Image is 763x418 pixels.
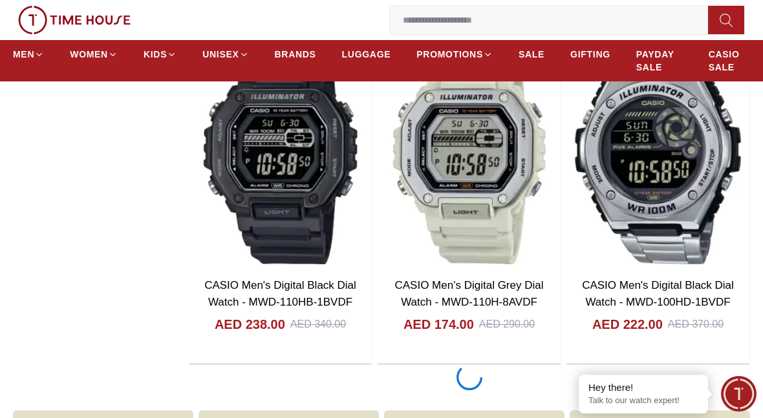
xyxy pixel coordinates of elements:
div: AED 370.00 [668,317,724,332]
a: MEN [13,43,44,66]
a: PAYDAY SALE [636,43,683,79]
a: GIFTING [570,43,610,66]
span: UNISEX [202,48,239,61]
span: GIFTING [570,48,610,61]
h4: AED 238.00 [215,315,285,333]
a: PROMOTIONS [416,43,493,66]
a: CASIO Men's Digital Black Dial Watch - MWD-110HB-1BVDF [204,279,356,308]
a: SALE [519,43,544,66]
a: KIDS [144,43,177,66]
h4: AED 222.00 [592,315,663,333]
div: AED 340.00 [290,317,346,332]
a: CASIO Men's Digital Grey Dial Watch - MWD-110H-8AVDF [395,279,544,308]
a: LUGGAGE [342,43,391,66]
div: AED 290.00 [479,317,535,332]
span: SALE [519,48,544,61]
a: UNISEX [202,43,248,66]
a: WOMEN [70,43,118,66]
img: CASIO Men's Digital Black Dial Watch - MWD-110HB-1BVDF [189,37,372,270]
h4: AED 174.00 [403,315,474,333]
span: LUGGAGE [342,48,391,61]
div: Hey there! [588,381,698,394]
span: PAYDAY SALE [636,48,683,74]
a: CASIO Men's Digital Black Dial Watch - MWD-100HD-1BVDF [582,279,734,308]
span: MEN [13,48,34,61]
span: PROMOTIONS [416,48,483,61]
span: BRANDS [275,48,316,61]
img: CASIO Men's Digital Grey Dial Watch - MWD-110H-8AVDF [378,37,561,270]
span: CASIO SALE [709,48,750,74]
div: Chat Widget [721,376,757,412]
a: BRANDS [275,43,316,66]
a: CASIO SALE [709,43,750,79]
img: ... [18,6,131,34]
span: KIDS [144,48,167,61]
span: WOMEN [70,48,108,61]
img: CASIO Men's Digital Black Dial Watch - MWD-100HD-1BVDF [566,37,749,270]
p: Talk to our watch expert! [588,395,698,406]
